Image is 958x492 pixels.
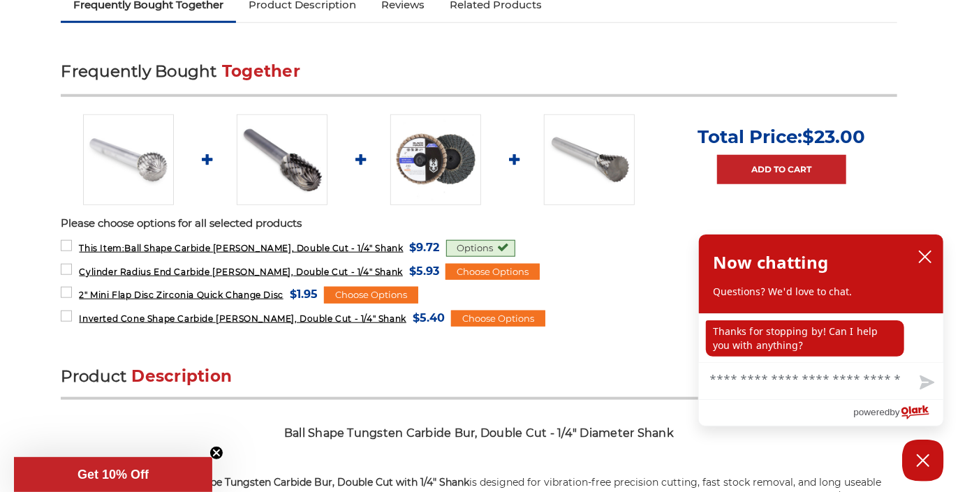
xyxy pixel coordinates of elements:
h2: Now chatting [713,248,828,276]
button: close chatbox [914,246,936,267]
span: Ball Shape Carbide [PERSON_NAME], Double Cut - 1/4" Shank [79,243,403,253]
p: Thanks for stopping by! Can I help you with anything? [706,320,904,357]
strong: Black Hawk Abrasives Ball Shape Tungsten Carbide Bur, Double Cut with 1/4" Shank [61,476,469,489]
p: Total Price: [698,126,865,148]
span: Cylinder Radius End Carbide [PERSON_NAME], Double Cut - 1/4" Shank [79,267,403,277]
button: Close teaser [209,446,223,460]
p: Please choose options for all selected products [61,216,897,232]
span: $5.40 [413,308,445,327]
span: Description [131,366,232,386]
div: Get 10% OffClose teaser [14,457,212,492]
div: Choose Options [324,287,418,304]
strong: This Item: [79,243,124,253]
span: 2" Mini Flap Disc Zirconia Quick Change Disc [79,290,283,300]
span: $23.00 [802,126,865,148]
button: Send message [908,367,943,399]
div: olark chatbox [698,234,944,426]
span: Product [61,366,126,386]
div: Choose Options [451,311,545,327]
span: $9.72 [410,238,440,257]
p: Questions? We'd love to chat. [713,285,929,299]
span: powered [853,403,890,421]
span: Ball Shape Tungsten Carbide Bur, Double Cut - 1/4" Diameter Shank [284,426,674,440]
span: by [890,403,900,421]
span: Inverted Cone Shape Carbide [PERSON_NAME], Double Cut - 1/4" Shank [79,313,406,324]
span: Together [222,61,300,81]
span: $5.93 [409,262,439,281]
img: ball shape carbide bur 1/4" shank [83,114,174,205]
a: Add to Cart [717,155,846,184]
div: chat [699,313,943,362]
div: Choose Options [445,264,540,281]
span: Frequently Bought [61,61,216,81]
a: Powered by Olark [853,400,943,426]
div: Options [446,240,515,257]
button: Close Chatbox [902,440,944,482]
span: Get 10% Off [78,468,149,482]
span: $1.95 [290,285,318,304]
